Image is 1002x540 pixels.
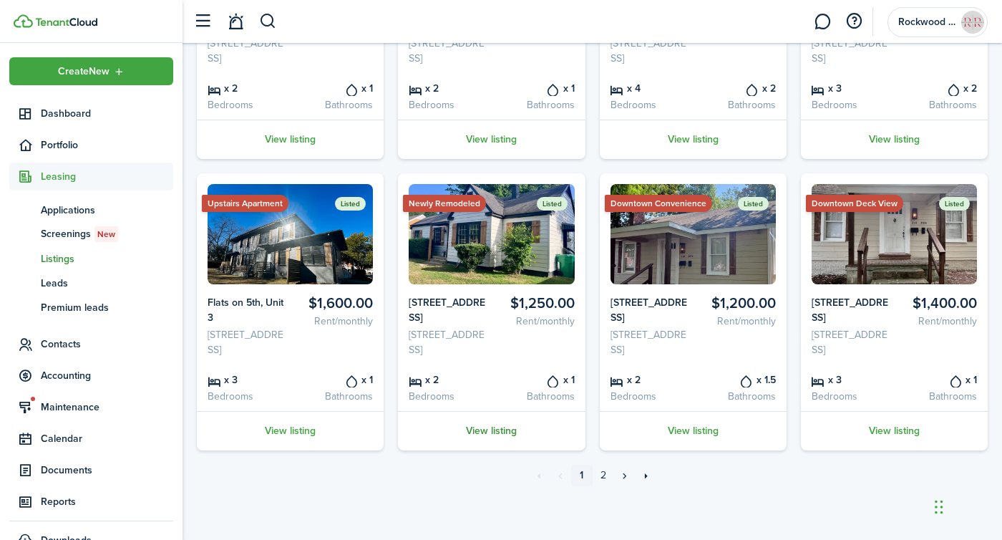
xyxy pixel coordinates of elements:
[409,389,486,404] card-listing-description: Bedrooms
[571,465,593,486] a: 1
[593,465,614,486] a: 2
[611,80,688,96] card-listing-title: x 4
[398,411,585,450] a: View listing
[409,295,486,325] card-listing-title: [STREET_ADDRESS]
[41,463,173,478] span: Documents
[296,389,373,404] card-listing-description: Bathrooms
[222,4,249,40] a: Notifications
[9,100,173,127] a: Dashboard
[611,389,688,404] card-listing-description: Bedrooms
[611,327,688,357] card-listing-description: [STREET_ADDRESS]
[296,372,373,387] card-listing-title: x 1
[398,120,585,159] a: View listing
[801,411,988,450] a: View listing
[809,4,836,40] a: Messaging
[699,80,776,96] card-listing-title: x 2
[9,246,173,271] a: Listings
[497,295,574,312] card-listing-title: $1,250.00
[699,389,776,404] card-listing-description: Bathrooms
[189,8,216,35] button: Open sidebar
[900,372,977,387] card-listing-title: x 1
[197,120,384,159] a: View listing
[41,106,173,121] span: Dashboard
[550,465,571,486] a: Previous
[528,465,550,486] a: First
[41,431,173,446] span: Calendar
[41,494,173,509] span: Reports
[409,184,574,284] img: Listing avatar
[9,222,173,246] a: ScreeningsNew
[497,314,574,329] card-listing-description: Rent/monthly
[296,97,373,112] card-listing-description: Bathrooms
[208,327,285,357] card-listing-description: [STREET_ADDRESS]
[35,18,97,26] img: TenantCloud
[939,197,970,211] status: Listed
[812,184,977,284] img: Listing avatar
[600,411,787,450] a: View listing
[409,327,486,357] card-listing-description: [STREET_ADDRESS]
[9,57,173,85] button: Open menu
[41,169,173,184] span: Leasing
[296,80,373,96] card-listing-title: x 1
[208,36,285,66] card-listing-description: [STREET_ADDRESS]
[738,197,769,211] status: Listed
[935,486,943,529] div: Drag
[699,97,776,112] card-listing-description: Bathrooms
[605,195,712,212] ribbon: Downtown Convenience
[961,11,984,34] img: Rockwood Rentals
[41,400,173,415] span: Maintenance
[900,389,977,404] card-listing-description: Bathrooms
[611,97,688,112] card-listing-description: Bedrooms
[812,372,889,387] card-listing-title: x 3
[812,80,889,96] card-listing-title: x 3
[497,80,574,96] card-listing-title: x 1
[208,97,285,112] card-listing-description: Bedrooms
[842,9,866,34] button: Open resource center
[409,97,486,112] card-listing-description: Bedrooms
[930,471,1002,540] iframe: Chat Widget
[900,97,977,112] card-listing-description: Bathrooms
[259,9,277,34] button: Search
[97,228,115,241] span: New
[900,80,977,96] card-listing-title: x 2
[296,295,373,312] card-listing-title: $1,600.00
[614,465,636,486] a: Next
[497,389,574,404] card-listing-description: Bathrooms
[812,295,889,325] card-listing-title: [STREET_ADDRESS]
[611,372,688,387] card-listing-title: x 2
[900,295,977,312] card-listing-title: $1,400.00
[9,198,173,222] a: Applications
[202,195,288,212] ribbon: Upstairs Apartment
[537,197,568,211] status: Listed
[41,138,173,153] span: Portfolio
[208,80,285,96] card-listing-title: x 2
[9,271,173,295] a: Leads
[699,314,776,329] card-listing-description: Rent/monthly
[898,17,955,27] span: Rockwood Rentals
[611,36,688,66] card-listing-description: [STREET_ADDRESS]
[497,372,574,387] card-listing-title: x 1
[812,327,889,357] card-listing-description: [STREET_ADDRESS]
[812,36,889,66] card-listing-description: [STREET_ADDRESS]
[41,368,173,383] span: Accounting
[58,67,110,77] span: Create New
[409,36,486,66] card-listing-description: [STREET_ADDRESS]
[208,372,285,387] card-listing-title: x 3
[9,295,173,319] a: Premium leads
[497,97,574,112] card-listing-description: Bathrooms
[403,195,486,212] ribbon: Newly Remodeled
[41,300,173,315] span: Premium leads
[699,295,776,312] card-listing-title: $1,200.00
[900,314,977,329] card-listing-description: Rent/monthly
[208,184,373,284] img: Listing avatar
[41,203,173,218] span: Applications
[801,120,988,159] a: View listing
[41,226,173,242] span: Screenings
[208,295,285,325] card-listing-title: Flats on 5th, Unit 3
[9,488,173,516] a: Reports
[296,314,373,329] card-listing-description: Rent/monthly
[812,389,889,404] card-listing-description: Bedrooms
[806,195,903,212] ribbon: Downtown Deck View
[611,295,688,325] card-listing-title: [STREET_ADDRESS]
